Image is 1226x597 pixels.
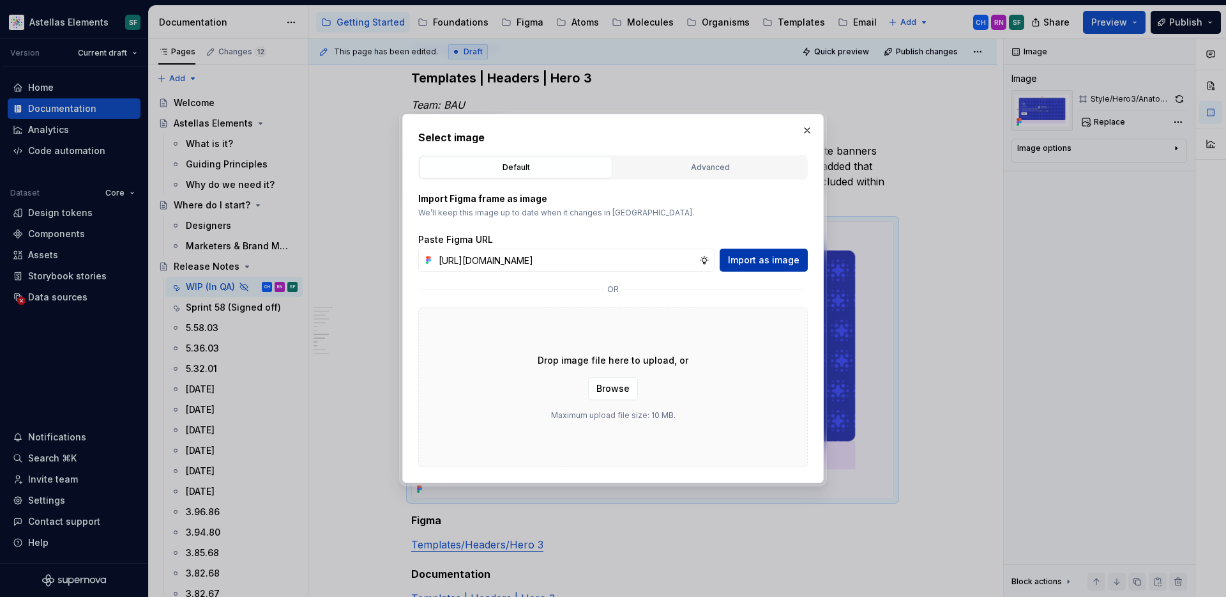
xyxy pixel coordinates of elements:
[434,249,699,272] input: https://figma.com/file...
[607,284,619,295] p: or
[538,354,688,367] p: Drop image file here to upload, or
[418,233,493,246] label: Paste Figma URL
[551,410,676,421] p: Maximum upload file size: 10 MB.
[588,377,638,400] button: Browse
[596,382,630,395] span: Browse
[618,161,802,174] div: Advanced
[720,249,808,272] button: Import as image
[418,130,808,145] h2: Select image
[728,254,799,267] span: Import as image
[418,192,808,205] p: Import Figma frame as image
[424,161,608,174] div: Default
[418,208,808,218] p: We’ll keep this image up to date when it changes in [GEOGRAPHIC_DATA].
